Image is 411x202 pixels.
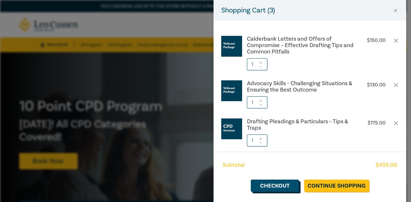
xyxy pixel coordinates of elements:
input: 1 [247,134,267,147]
input: 1 [247,58,267,70]
span: $ 455.00 [376,161,397,169]
span: Subtotal [223,161,245,169]
a: Drafting Pleadings & Particulars – Tips & Traps [247,118,354,131]
input: 1 [247,96,267,109]
p: $ 175.00 [368,120,386,126]
h5: Shopping Cart ( 3 ) [221,5,275,16]
a: Calderbank Letters and Offers of Compromise – Effective Drafting Tips and Common Pitfalls [247,36,354,55]
p: $ 130.00 [367,82,386,88]
img: CPD%20Seminar.jpg [221,118,242,139]
a: Advocacy Skills - Challenging Situations & Ensuring the Best Outcome [247,80,354,93]
p: $ 150.00 [367,37,386,44]
a: Checkout [251,180,299,192]
a: Continue Shopping [304,180,369,192]
img: Webcast%20Package.jpg [221,80,242,101]
button: Close [393,8,398,13]
img: Webcast%20Package.jpg [221,36,242,57]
